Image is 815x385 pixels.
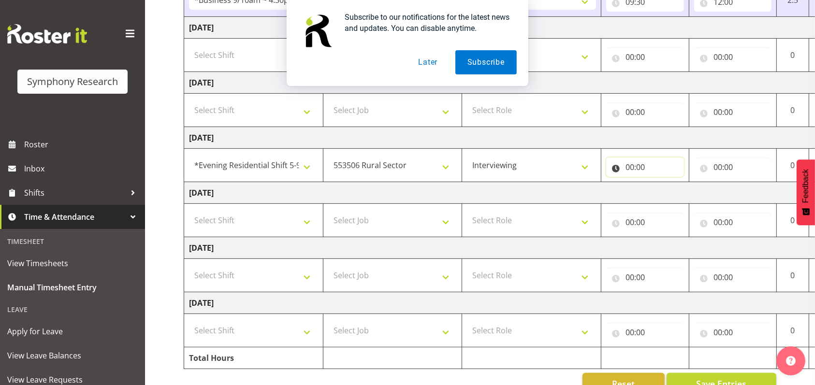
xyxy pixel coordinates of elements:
[694,323,772,342] input: Click to select...
[606,213,684,232] input: Click to select...
[24,161,140,176] span: Inbox
[2,319,143,343] a: Apply for Leave
[7,280,138,295] span: Manual Timesheet Entry
[7,256,138,271] span: View Timesheets
[406,50,450,74] button: Later
[298,12,337,50] img: notification icon
[777,259,809,292] td: 0
[777,314,809,347] td: 0
[694,268,772,287] input: Click to select...
[7,348,138,363] span: View Leave Balances
[184,347,323,369] td: Total Hours
[801,169,810,203] span: Feedback
[606,268,684,287] input: Click to select...
[2,343,143,368] a: View Leave Balances
[606,157,684,177] input: Click to select...
[777,94,809,127] td: 0
[7,324,138,339] span: Apply for Leave
[2,231,143,251] div: Timesheet
[455,50,517,74] button: Subscribe
[2,275,143,299] a: Manual Timesheet Entry
[777,204,809,237] td: 0
[694,157,772,177] input: Click to select...
[694,213,772,232] input: Click to select...
[2,299,143,319] div: Leave
[2,251,143,275] a: View Timesheets
[24,185,126,200] span: Shifts
[606,323,684,342] input: Click to select...
[337,12,517,34] div: Subscribe to our notifications for the latest news and updates. You can disable anytime.
[24,137,140,152] span: Roster
[24,210,126,224] span: Time & Attendance
[694,102,772,122] input: Click to select...
[786,356,796,366] img: help-xxl-2.png
[606,102,684,122] input: Click to select...
[797,159,815,225] button: Feedback - Show survey
[777,149,809,182] td: 0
